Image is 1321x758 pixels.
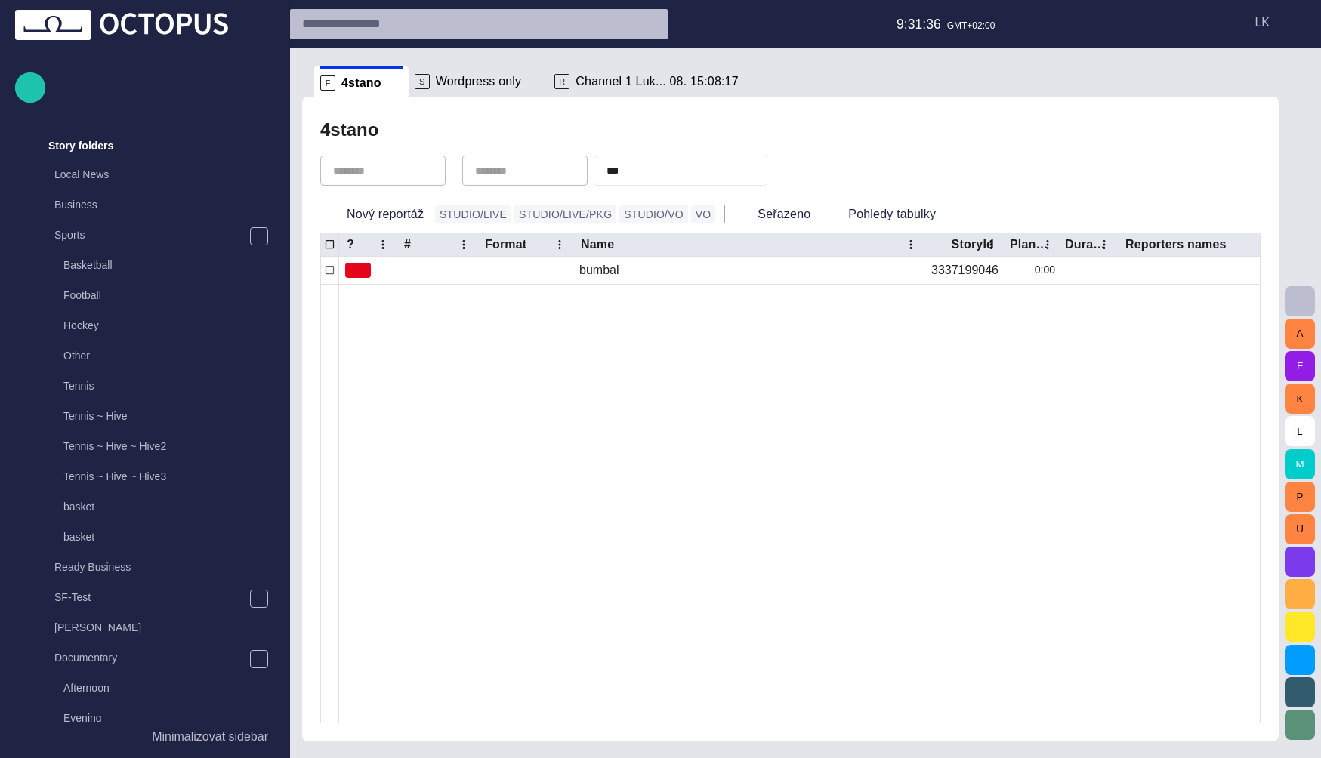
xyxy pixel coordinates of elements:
[63,469,274,484] p: Tennis ~ Hive ~ Hive3
[24,614,274,644] div: [PERSON_NAME]
[15,722,274,752] button: Minimalizovat sidebar
[33,372,274,402] div: Tennis
[33,282,274,312] div: Football
[33,523,274,553] div: basket
[63,348,274,363] p: Other
[1065,237,1107,252] div: Duration
[24,191,274,221] div: Business
[54,620,274,635] p: [PERSON_NAME]
[1285,482,1315,512] button: P
[24,553,274,584] div: Ready Business
[1125,237,1227,252] div: Reporters names
[63,529,274,544] p: basket
[33,493,274,523] div: basket
[691,205,716,223] button: VO
[731,201,816,228] button: Seřazeno
[54,197,274,212] p: Business
[1011,257,1055,284] div: 0:00
[33,342,274,372] div: Other
[1285,514,1315,544] button: U
[435,205,511,223] button: STUDIO/LIVE
[320,119,378,140] h2: 4stano
[15,10,228,40] img: Octopus News Room
[63,408,274,424] p: Tennis ~ Hive
[579,262,619,279] div: bumbal
[341,75,381,91] span: 4stano
[33,312,274,342] div: Hockey
[33,674,274,704] div: Afternoon
[63,439,274,454] p: Tennis ~ Hive ~ Hive2
[897,14,941,34] p: 9:31:36
[54,227,249,242] p: Sports
[63,288,274,303] p: Football
[1285,416,1315,446] button: L
[24,221,274,553] div: SportsBasketballFootballHockeyOtherTennisTennis ~ HiveTennis ~ Hive ~ Hive2Tennis ~ Hive ~ Hive3b...
[347,237,354,252] div: ?
[576,74,739,89] span: Channel 1 Luk... 08. 15:08:17
[1242,9,1312,36] button: LK
[514,205,616,223] button: STUDIO/LIVE/PKG
[453,234,474,255] button: # column menu
[63,257,274,273] p: Basketball
[63,710,274,726] p: Evening
[63,378,274,393] p: Tennis
[554,74,569,89] p: R
[320,201,429,228] button: Nový reportáž
[33,402,274,433] div: Tennis ~ Hive
[581,237,614,252] div: Name
[320,75,335,91] p: F
[549,234,570,255] button: Format column menu
[1285,384,1315,414] button: K
[900,234,921,255] button: Name column menu
[63,318,274,333] p: Hockey
[54,559,274,575] p: Ready Business
[54,650,249,665] p: Documentary
[314,66,409,97] div: F4stano
[1285,449,1315,479] button: M
[1037,234,1058,255] button: Plan dur column menu
[1255,14,1270,32] p: L K
[1285,319,1315,349] button: A
[436,74,522,89] span: Wordpress only
[931,262,998,279] div: 3337199046
[980,234,1002,255] button: StoryId column menu
[485,237,526,252] div: Format
[404,237,411,252] div: #
[822,201,962,228] button: Pohledy tabulky
[54,590,249,605] p: SF-Test
[415,74,430,89] p: S
[619,205,688,223] button: STUDIO/VO
[33,251,274,282] div: Basketball
[1094,234,1115,255] button: Duration column menu
[952,237,994,252] div: StoryId
[54,167,274,182] p: Local News
[947,19,995,32] p: GMT+02:00
[548,66,752,97] div: RChannel 1 Luk... 08. 15:08:17
[48,138,113,153] p: Story folders
[1010,237,1051,252] div: Plan dur
[409,66,549,97] div: SWordpress only
[63,499,274,514] p: basket
[24,161,274,191] div: Local News
[152,728,268,746] p: Minimalizovat sidebar
[24,584,274,614] div: SF-Test
[372,234,394,255] button: ? column menu
[33,463,274,493] div: Tennis ~ Hive ~ Hive3
[1285,351,1315,381] button: F
[33,433,274,463] div: Tennis ~ Hive ~ Hive2
[63,680,274,695] p: Afternoon
[33,704,274,735] div: Evening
